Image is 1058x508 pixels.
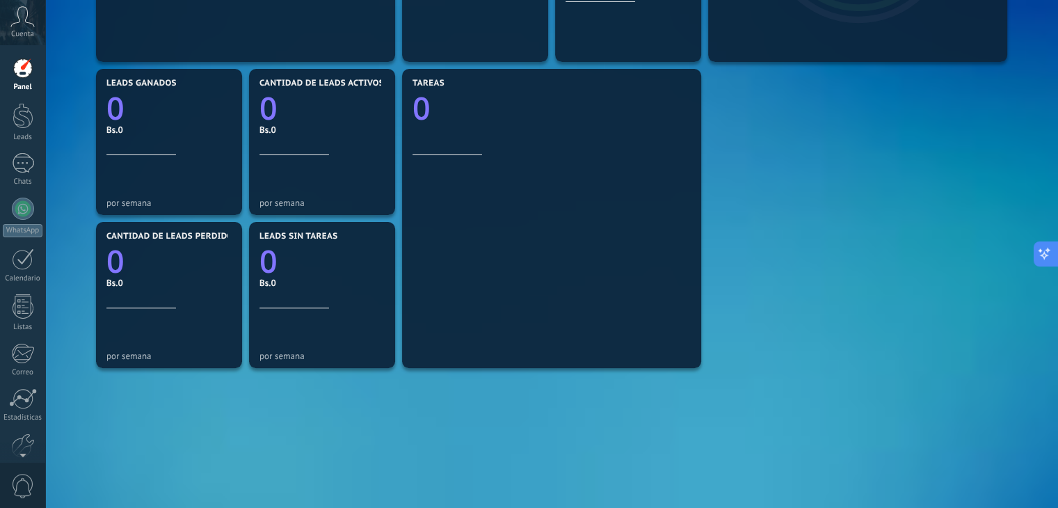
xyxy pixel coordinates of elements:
div: Chats [3,177,43,186]
div: Bs.0 [106,124,232,136]
span: Tareas [412,79,444,88]
div: Bs.0 [259,277,385,289]
span: Leads ganados [106,79,177,88]
text: 0 [106,240,125,283]
span: Cuenta [11,30,34,39]
a: 0 [106,240,232,283]
div: Bs.0 [106,277,232,289]
span: Cantidad de leads activos [259,79,384,88]
a: 0 [259,87,385,129]
a: 0 [259,240,385,283]
div: por semana [106,351,232,361]
div: por semana [259,198,385,208]
div: Bs.0 [259,124,385,136]
div: Correo [3,368,43,377]
div: por semana [259,351,385,361]
div: WhatsApp [3,224,42,237]
div: Leads [3,133,43,142]
span: Cantidad de leads perdidos [106,232,239,241]
div: Estadísticas [3,413,43,422]
div: por semana [106,198,232,208]
text: 0 [259,240,278,283]
div: Calendario [3,274,43,283]
a: 0 [106,87,232,129]
div: Panel [3,83,43,92]
a: 0 [412,87,691,129]
div: Listas [3,323,43,332]
span: Leads sin tareas [259,232,337,241]
text: 0 [259,87,278,129]
text: 0 [106,87,125,129]
text: 0 [412,87,431,129]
